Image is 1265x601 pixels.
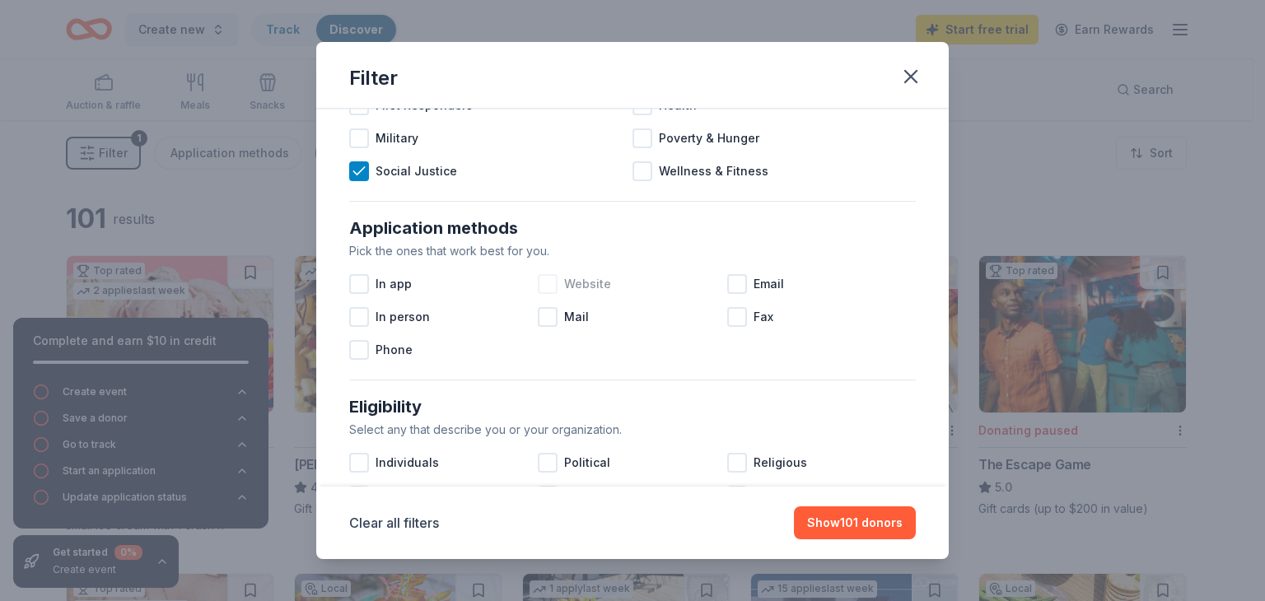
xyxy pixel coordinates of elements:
span: Individuals [376,453,439,473]
button: Clear all filters [349,513,439,533]
div: Select any that describe you or your organization. [349,420,916,440]
span: For profit [564,486,616,505]
div: Pick the ones that work best for you. [349,241,916,261]
span: Political [564,453,610,473]
span: Schools [754,486,800,505]
span: In person [376,307,430,327]
span: Social Justice [376,161,457,181]
span: Website [564,274,611,294]
span: Sports Teams [376,486,455,505]
div: Application methods [349,215,916,241]
span: Military [376,128,418,148]
span: Poverty & Hunger [659,128,759,148]
span: Mail [564,307,589,327]
span: Wellness & Fitness [659,161,768,181]
div: Filter [349,65,398,91]
div: Eligibility [349,394,916,420]
span: Religious [754,453,807,473]
span: Fax [754,307,773,327]
span: In app [376,274,412,294]
button: Show101 donors [794,506,916,539]
span: Phone [376,340,413,360]
span: Email [754,274,784,294]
